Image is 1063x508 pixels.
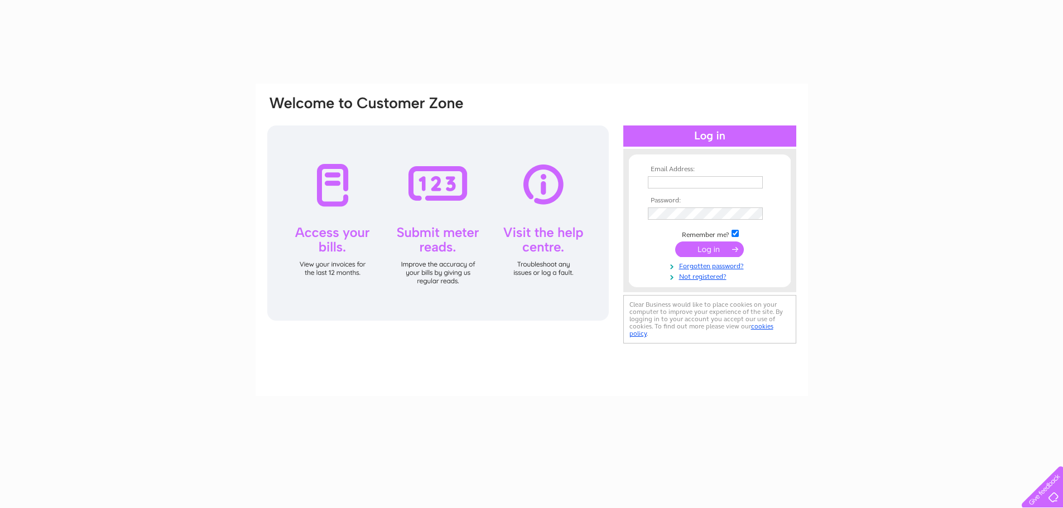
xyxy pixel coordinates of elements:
th: Password: [645,197,775,205]
div: Clear Business would like to place cookies on your computer to improve your experience of the sit... [623,295,796,343]
a: cookies policy [629,322,773,337]
a: Forgotten password? [648,260,775,270]
a: Not registered? [648,270,775,281]
input: Submit [675,241,744,257]
td: Remember me? [645,228,775,239]
th: Email Address: [645,166,775,173]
